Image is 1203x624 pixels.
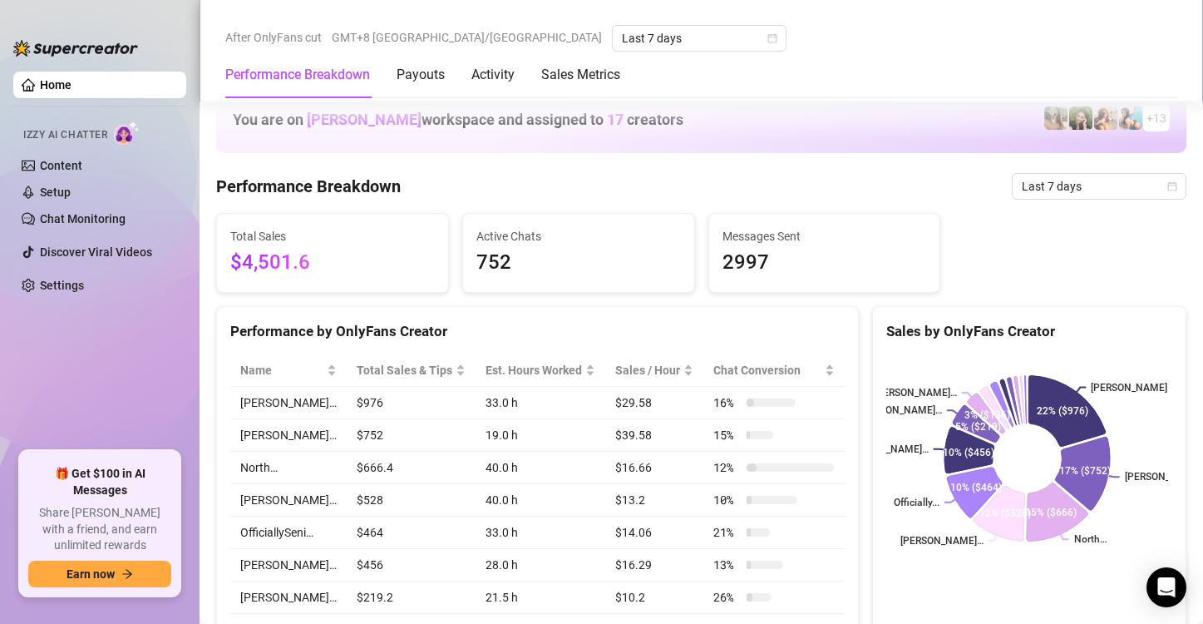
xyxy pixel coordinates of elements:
td: $528 [347,484,476,517]
div: Est. Hours Worked [486,361,582,379]
div: Activity [471,65,515,85]
td: $666.4 [347,452,476,484]
span: 10 % [713,491,740,509]
span: Messages Sent [722,227,927,245]
span: Earn now [67,567,115,581]
span: 21 % [713,523,740,542]
td: $752 [347,419,476,452]
div: Payouts [397,65,445,85]
span: Share [PERSON_NAME] with a friend, and earn unlimited rewards [28,505,171,554]
h1: You are on workspace and assigned to creators [233,111,683,129]
span: + 13 [1146,109,1166,127]
div: Open Intercom Messenger [1146,567,1186,607]
span: 752 [476,247,681,279]
td: 40.0 h [476,452,605,484]
td: 33.0 h [476,387,605,419]
img: playfuldimples (@playfuldimples) [1069,106,1092,130]
a: Chat Monitoring [40,212,126,225]
td: $464 [347,517,476,549]
text: [PERSON_NAME]… [859,405,942,417]
a: Setup [40,186,71,199]
span: Izzy AI Chatter [23,127,107,143]
td: [PERSON_NAME]… [230,549,347,582]
td: 19.0 h [476,419,605,452]
td: $219.2 [347,582,476,614]
text: [PERSON_NAME]… [900,535,984,547]
text: [PERSON_NAME]… [845,443,928,455]
a: Content [40,159,82,172]
th: Name [230,354,347,387]
td: $14.06 [605,517,703,549]
span: calendar [1167,181,1177,191]
span: calendar [767,33,777,43]
div: Sales by OnlyFans Creator [886,320,1172,343]
td: [PERSON_NAME]… [230,419,347,452]
text: [PERSON_NAME]… [874,387,957,399]
td: $16.66 [605,452,703,484]
span: Name [240,361,323,379]
span: Sales / Hour [615,361,680,379]
th: Total Sales & Tips [347,354,476,387]
span: 17 [607,111,624,128]
img: North (@northnattvip) [1119,106,1142,130]
text: North… [1073,534,1106,546]
span: 26 % [713,588,740,607]
span: Active Chats [476,227,681,245]
img: North (@northnattfree) [1094,106,1117,130]
img: emilylou (@emilyylouu) [1044,106,1067,130]
div: Performance by OnlyFans Creator [230,320,845,343]
td: [PERSON_NAME]… [230,582,347,614]
h4: Performance Breakdown [216,175,401,198]
span: 🎁 Get $100 in AI Messages [28,466,171,498]
span: Chat Conversion [713,361,821,379]
td: 28.0 h [476,549,605,582]
div: Sales Metrics [541,65,620,85]
td: 33.0 h [476,517,605,549]
span: Last 7 days [1022,174,1176,199]
span: [PERSON_NAME] [307,111,422,128]
a: Settings [40,279,84,292]
td: $456 [347,549,476,582]
td: $13.2 [605,484,703,517]
th: Chat Conversion [703,354,844,387]
span: 13 % [713,556,740,574]
span: 16 % [713,394,740,412]
a: Discover Viral Videos [40,245,152,259]
td: North… [230,452,347,484]
td: 40.0 h [476,484,605,517]
span: GMT+8 [GEOGRAPHIC_DATA]/[GEOGRAPHIC_DATA] [332,25,602,50]
td: 21.5 h [476,582,605,614]
td: $976 [347,387,476,419]
text: [PERSON_NAME]… [1091,382,1174,394]
span: After OnlyFans cut [225,25,322,50]
td: [PERSON_NAME]… [230,387,347,419]
span: Last 7 days [622,26,777,51]
td: $39.58 [605,419,703,452]
a: Home [40,78,71,92]
th: Sales / Hour [605,354,703,387]
td: [PERSON_NAME]… [230,484,347,517]
span: 2997 [722,247,927,279]
text: Officially... [894,497,939,508]
div: Performance Breakdown [225,65,370,85]
button: Earn nowarrow-right [28,561,171,587]
span: Total Sales & Tips [357,361,452,379]
img: logo-BBDzfeDw.svg [13,40,138,57]
span: 15 % [713,426,740,444]
span: 12 % [713,458,740,477]
td: $29.58 [605,387,703,419]
img: AI Chatter [114,121,140,145]
span: $4,501.6 [230,247,435,279]
span: Total Sales [230,227,435,245]
td: $16.29 [605,549,703,582]
span: arrow-right [121,568,133,580]
td: $10.2 [605,582,703,614]
td: OfficiallySeni… [230,517,347,549]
